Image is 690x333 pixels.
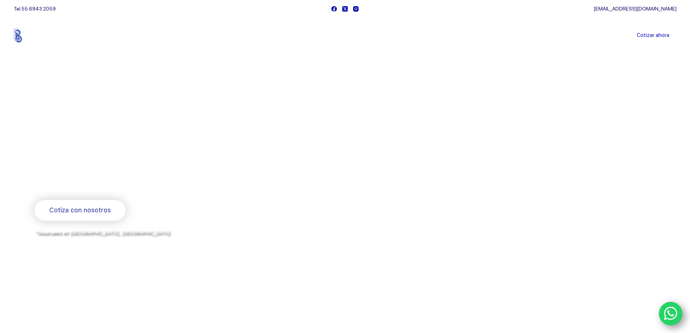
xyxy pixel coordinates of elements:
[49,205,111,216] span: Cotiza con nosotros
[21,6,56,12] a: 55 6943 2059
[342,6,348,12] a: X (Twitter)
[34,108,127,117] span: Bienvenido a Balerytodo®
[14,29,59,42] img: Balerytodo
[34,237,210,243] span: y envíos a todo [GEOGRAPHIC_DATA] por la paquetería de su preferencia
[14,6,56,12] span: Tel.
[34,200,126,221] a: Cotiza con nosotros
[34,181,177,190] span: Rodamientos y refacciones industriales
[331,6,337,12] a: Facebook
[353,6,359,12] a: Instagram
[260,17,430,54] nav: Menu Principal
[630,28,677,43] a: Cotizar ahora
[659,302,683,326] a: WhatsApp
[594,6,677,12] a: [EMAIL_ADDRESS][DOMAIN_NAME]
[34,229,169,235] span: *Sucursales en [GEOGRAPHIC_DATA], [GEOGRAPHIC_DATA]
[34,124,296,174] span: Somos los doctores de la industria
